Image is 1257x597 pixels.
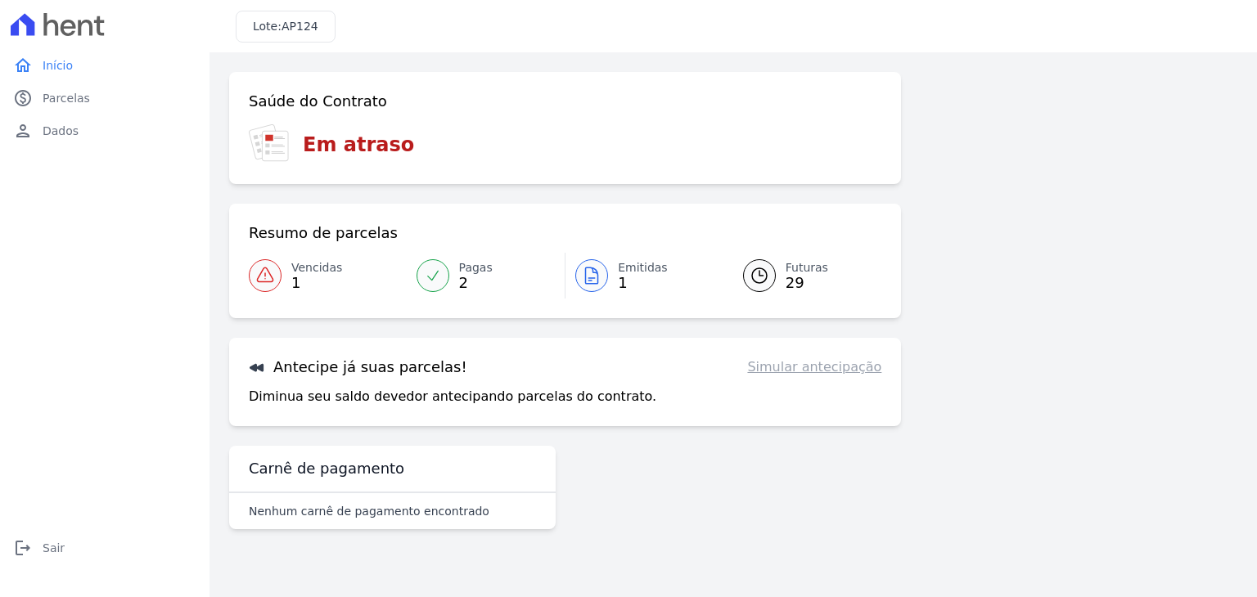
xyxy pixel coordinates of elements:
[249,92,387,111] h3: Saúde do Contrato
[291,259,342,276] span: Vencidas
[249,503,489,519] p: Nenhum carnê de pagamento encontrado
[43,57,73,74] span: Início
[786,259,828,276] span: Futuras
[253,18,318,35] h3: Lote:
[249,223,398,243] h3: Resumo de parcelas
[459,276,493,290] span: 2
[249,459,404,478] h3: Carnê de pagamento
[282,20,318,33] span: AP124
[618,276,668,290] span: 1
[43,123,79,139] span: Dados
[7,114,203,147] a: personDados
[618,259,668,276] span: Emitidas
[249,357,467,377] h3: Antecipe já suas parcelas!
[723,253,882,298] a: Futuras 29
[43,540,65,556] span: Sair
[291,276,342,290] span: 1
[7,82,203,114] a: paidParcelas
[43,90,90,106] span: Parcelas
[459,259,493,276] span: Pagas
[13,56,33,75] i: home
[303,130,414,159] h3: Em atraso
[13,538,33,558] i: logout
[7,49,203,82] a: homeInício
[249,253,407,298] a: Vencidas 1
[565,253,723,298] a: Emitidas 1
[13,121,33,141] i: person
[13,88,33,108] i: paid
[407,253,565,298] a: Pagas 2
[249,387,656,406] p: Diminua seu saldo devedor antecipando parcelas do contrato.
[7,532,203,564] a: logoutSair
[747,357,881,377] a: Simular antecipação
[786,276,828,290] span: 29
